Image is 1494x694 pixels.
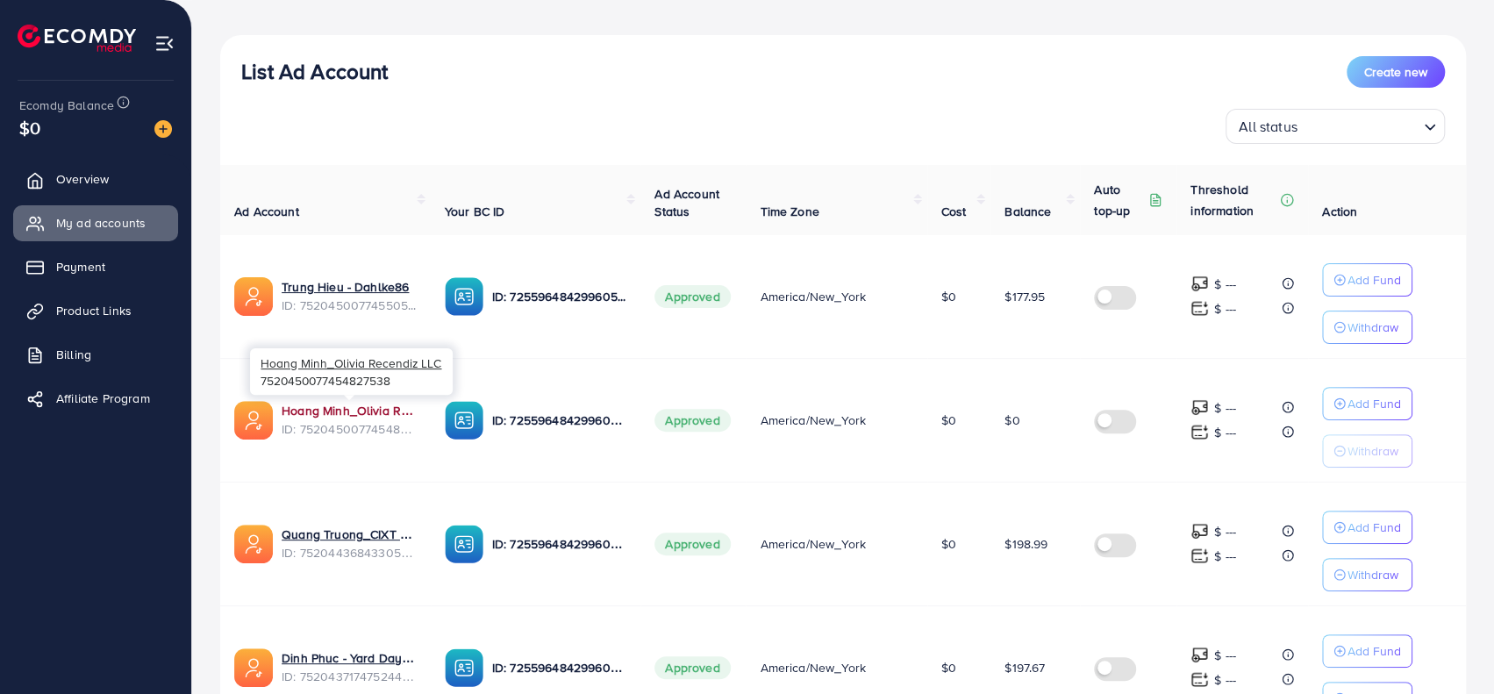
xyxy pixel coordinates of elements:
a: Product Links [13,293,178,328]
button: Add Fund [1322,387,1412,420]
span: Approved [654,285,730,308]
button: Add Fund [1322,511,1412,544]
button: Create new [1347,56,1445,88]
span: $0 [941,659,956,676]
a: Trung Hieu - Dahlke86 [282,278,417,296]
img: ic-ads-acc.e4c84228.svg [234,401,273,440]
p: $ --- [1214,274,1236,295]
img: ic-ads-acc.e4c84228.svg [234,648,273,687]
span: Time Zone [760,203,818,220]
img: top-up amount [1190,547,1209,565]
img: ic-ba-acc.ded83a64.svg [445,525,483,563]
span: America/New_York [760,288,866,305]
img: ic-ads-acc.e4c84228.svg [234,525,273,563]
div: <span class='underline'>Quang Truong_CIXT FLY LLC</span></br>7520443684330586119 [282,526,417,562]
p: Withdraw [1347,440,1398,461]
iframe: Chat [1419,615,1481,681]
img: top-up amount [1190,646,1209,664]
button: Withdraw [1322,434,1412,468]
div: <span class='underline'>Dinh Phuc - Yard Daycare Boarding Llc</span></br>7520437174752444423 [282,649,417,685]
p: Add Fund [1347,393,1401,414]
a: Payment [13,249,178,284]
div: Search for option [1226,109,1445,144]
p: $ --- [1214,645,1236,666]
button: Add Fund [1322,263,1412,297]
span: $0 [941,411,956,429]
a: Billing [13,337,178,372]
p: Threshold information [1190,179,1276,221]
span: ID: 7520450077454827538 [282,420,417,438]
span: Balance [1004,203,1051,220]
span: Create new [1364,63,1427,81]
p: $ --- [1214,422,1236,443]
a: Quang Truong_CIXT FLY LLC [282,526,417,543]
img: top-up amount [1190,670,1209,689]
span: Billing [56,346,91,363]
span: $0 [941,535,956,553]
span: $177.95 [1004,288,1045,305]
p: ID: 7255964842996056065 [492,286,627,307]
span: Approved [654,409,730,432]
img: menu [154,33,175,54]
span: Cost [941,203,967,220]
a: My ad accounts [13,205,178,240]
span: Payment [56,258,105,275]
span: $0 [941,288,956,305]
span: Approved [654,533,730,555]
button: Add Fund [1322,634,1412,668]
h3: List Ad Account [241,59,388,84]
span: America/New_York [760,535,866,553]
span: ID: 7520450077455056914 [282,297,417,314]
div: 7520450077454827538 [250,348,453,395]
p: $ --- [1214,669,1236,690]
img: ic-ba-acc.ded83a64.svg [445,648,483,687]
span: America/New_York [760,411,866,429]
span: All status [1235,114,1301,140]
a: Overview [13,161,178,197]
img: top-up amount [1190,299,1209,318]
p: $ --- [1214,397,1236,419]
input: Search for option [1303,111,1417,140]
span: ID: 7520443684330586119 [282,544,417,562]
img: image [154,120,172,138]
img: logo [18,25,136,52]
span: $197.67 [1004,659,1045,676]
img: top-up amount [1190,398,1209,417]
span: $198.99 [1004,535,1047,553]
span: $0 [19,115,40,140]
button: Withdraw [1322,311,1412,344]
p: Add Fund [1347,640,1401,662]
span: Ad Account [234,203,299,220]
span: Your BC ID [445,203,505,220]
img: top-up amount [1190,423,1209,441]
span: $0 [1004,411,1019,429]
span: Approved [654,656,730,679]
span: America/New_York [760,659,866,676]
img: ic-ba-acc.ded83a64.svg [445,277,483,316]
p: Withdraw [1347,317,1398,338]
p: $ --- [1214,546,1236,567]
p: ID: 7255964842996056065 [492,410,627,431]
p: $ --- [1214,521,1236,542]
span: My ad accounts [56,214,146,232]
span: ID: 7520437174752444423 [282,668,417,685]
a: Affiliate Program [13,381,178,416]
img: top-up amount [1190,522,1209,540]
span: Ad Account Status [654,185,719,220]
span: Action [1322,203,1357,220]
p: Auto top-up [1094,179,1145,221]
p: Add Fund [1347,269,1401,290]
span: Overview [56,170,109,188]
span: Affiliate Program [56,390,150,407]
img: ic-ba-acc.ded83a64.svg [445,401,483,440]
p: $ --- [1214,298,1236,319]
p: ID: 7255964842996056065 [492,657,627,678]
img: top-up amount [1190,275,1209,293]
a: Dinh Phuc - Yard Daycare Boarding Llc [282,649,417,667]
span: Product Links [56,302,132,319]
a: Hoang Minh_Olivia Recendiz LLC [282,402,417,419]
span: Hoang Minh_Olivia Recendiz LLC [261,354,441,371]
p: ID: 7255964842996056065 [492,533,627,554]
button: Withdraw [1322,558,1412,591]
